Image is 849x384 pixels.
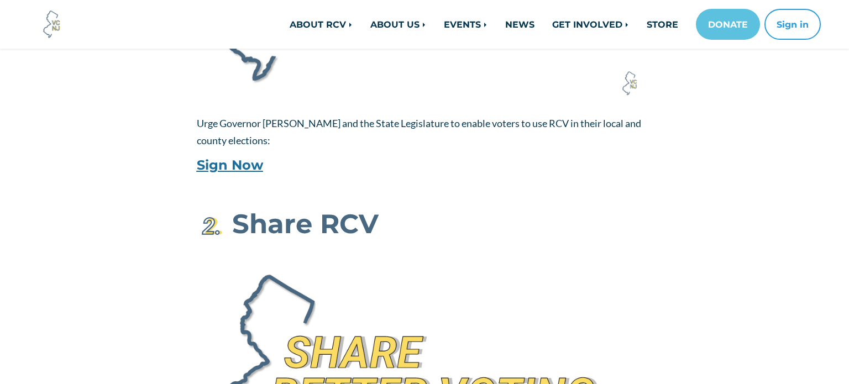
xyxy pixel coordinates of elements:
a: EVENTS [435,13,496,35]
a: NEWS [496,13,543,35]
strong: Share RCV [232,207,379,240]
button: Sign in or sign up [764,9,821,40]
a: GET INVOLVED [543,13,638,35]
p: Urge Governor [PERSON_NAME] and the State Legislature to enable voters to use RCV in their local ... [197,115,653,149]
a: Sign Now [197,157,263,173]
a: ABOUT RCV [281,13,361,35]
img: Second [197,213,224,240]
img: Voter Choice NJ [37,9,67,39]
nav: Main navigation [188,9,821,40]
a: STORE [638,13,687,35]
a: ABOUT US [361,13,435,35]
a: DONATE [696,9,760,40]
